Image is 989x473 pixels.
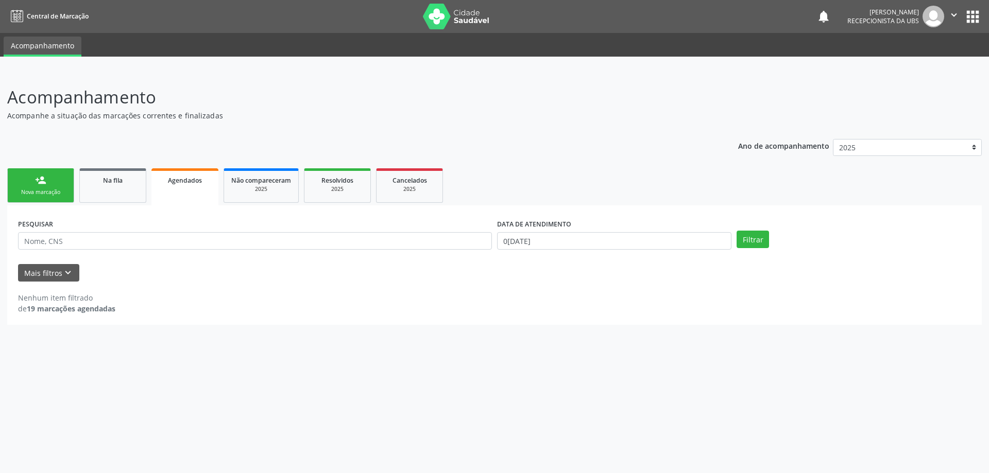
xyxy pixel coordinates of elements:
button: notifications [816,9,831,24]
button: Mais filtroskeyboard_arrow_down [18,264,79,282]
span: Na fila [103,176,123,185]
span: Não compareceram [231,176,291,185]
p: Acompanhamento [7,84,689,110]
span: Agendados [168,176,202,185]
span: Central de Marcação [27,12,89,21]
button: apps [964,8,982,26]
input: Selecione um intervalo [497,232,731,250]
label: PESQUISAR [18,216,53,232]
div: 2025 [312,185,363,193]
span: Recepcionista da UBS [847,16,919,25]
button:  [944,6,964,27]
button: Filtrar [737,231,769,248]
div: 2025 [231,185,291,193]
div: Nova marcação [15,188,66,196]
i:  [948,9,960,21]
span: Cancelados [393,176,427,185]
div: 2025 [384,185,435,193]
img: img [923,6,944,27]
p: Ano de acompanhamento [738,139,829,152]
div: de [18,303,115,314]
strong: 19 marcações agendadas [27,304,115,313]
span: Resolvidos [321,176,353,185]
input: Nome, CNS [18,232,492,250]
p: Acompanhe a situação das marcações correntes e finalizadas [7,110,689,121]
div: person_add [35,174,46,186]
a: Central de Marcação [7,8,89,25]
i: keyboard_arrow_down [62,267,74,278]
a: Acompanhamento [4,37,81,57]
div: [PERSON_NAME] [847,8,919,16]
div: Nenhum item filtrado [18,292,115,303]
label: DATA DE ATENDIMENTO [497,216,571,232]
